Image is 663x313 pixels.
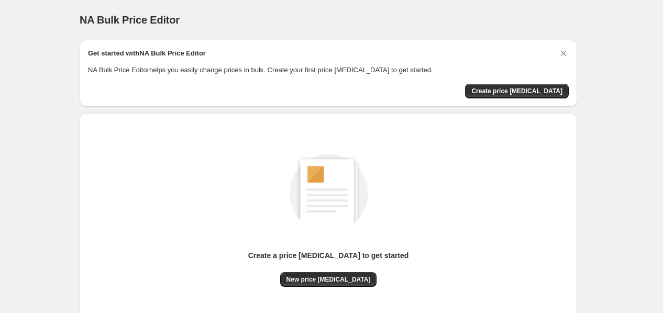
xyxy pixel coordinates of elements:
button: Dismiss card [558,48,569,59]
button: New price [MEDICAL_DATA] [280,272,377,287]
button: Create price change job [465,84,569,98]
h2: Get started with NA Bulk Price Editor [88,48,206,59]
span: New price [MEDICAL_DATA] [286,275,371,284]
span: Create price [MEDICAL_DATA] [471,87,562,95]
span: NA Bulk Price Editor [80,14,180,26]
p: Create a price [MEDICAL_DATA] to get started [248,250,409,261]
p: NA Bulk Price Editor helps you easily change prices in bulk. Create your first price [MEDICAL_DAT... [88,65,569,75]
